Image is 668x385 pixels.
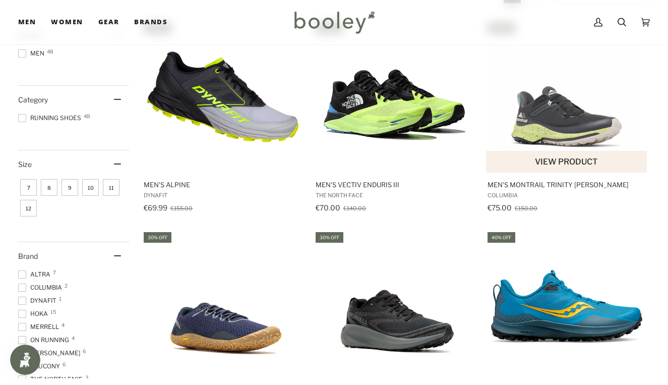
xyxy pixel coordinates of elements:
div: 30% off [144,232,171,243]
span: Altra [18,270,53,279]
span: Brands [134,17,167,27]
span: Brand [18,252,38,260]
span: 2 [65,283,68,288]
a: Men's Vectiv Enduris III [314,21,476,215]
a: Men's Alpine [142,21,304,215]
span: Size: 9 [62,179,78,196]
span: €69.99 [144,203,167,212]
span: 15 [50,309,56,314]
div: 40% off [488,232,515,243]
span: Men [18,17,36,27]
span: 3 [85,375,88,380]
span: [PERSON_NAME] [18,349,83,358]
span: €150.00 [515,205,537,212]
span: DYNAFIT [18,296,59,305]
span: Size: 11 [103,179,119,196]
iframe: Button to open loyalty program pop-up [10,345,40,375]
span: Size: 7 [20,179,37,196]
span: Men's Montrail Trinity [PERSON_NAME] [488,180,646,189]
span: DYNAFIT [144,192,302,199]
span: 6 [83,349,86,354]
span: €155.00 [170,205,193,212]
span: 4 [62,322,65,327]
span: The North Face [316,192,474,199]
img: Merrell Men's Vapor Glove 6 Sea - Booley Galway [147,231,298,382]
img: Columbia Men's Montrail Trinity AG II Dark Grey / Napa Green - Booley Galway [491,21,642,173]
span: Hoka [18,309,51,318]
img: The North Face Men's Vectiv Enduris III LED Yellow / TNF Black - Booley Galway [319,21,470,173]
span: 1 [59,296,62,301]
a: Men's Montrail Trinity AG II [486,21,648,215]
span: 48 [84,114,90,119]
span: Women [51,17,83,27]
span: Gear [98,17,119,27]
span: Merrell [18,322,62,332]
span: 4 [72,336,75,341]
div: 30% off [316,232,343,243]
span: Size: 10 [82,179,99,196]
span: Size [18,160,32,169]
span: Columbia [488,192,646,199]
span: Columbia [18,283,65,292]
span: The North Face [18,375,86,384]
span: Running Shoes [18,114,84,123]
span: 7 [53,270,56,275]
img: Booley [290,8,378,37]
span: Men's Vectiv Enduris III [316,180,474,189]
span: 48 [47,49,53,54]
button: View product [486,151,647,173]
span: €75.00 [488,203,512,212]
span: 6 [63,362,66,367]
span: Saucony [18,362,63,371]
span: €70.00 [316,203,340,212]
span: Category [18,95,48,104]
span: Men [18,49,47,58]
span: On Running [18,336,72,345]
span: Men's Alpine [144,180,302,189]
img: Merrell Men's Morphlite Black / Asphalt - Booley Galway [319,231,470,382]
span: €140.00 [343,205,366,212]
span: Size: 12 [20,200,37,216]
span: Size: 8 [41,179,57,196]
